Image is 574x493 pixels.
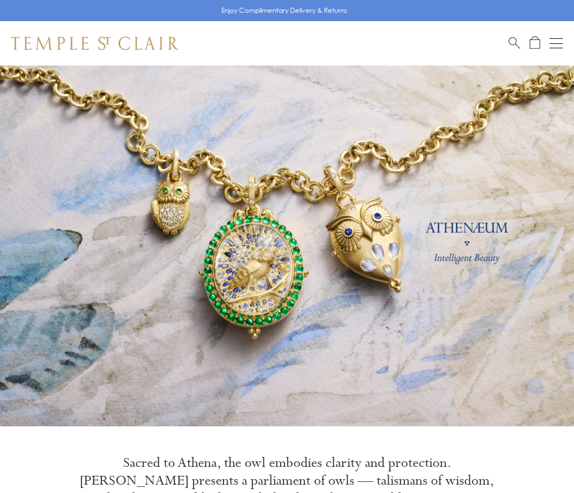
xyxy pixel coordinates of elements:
a: Open Shopping Bag [530,36,540,50]
p: Enjoy Complimentary Delivery & Returns [221,5,347,16]
a: Search [509,36,520,50]
img: Temple St. Clair [11,37,179,50]
button: Open navigation [550,37,563,50]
